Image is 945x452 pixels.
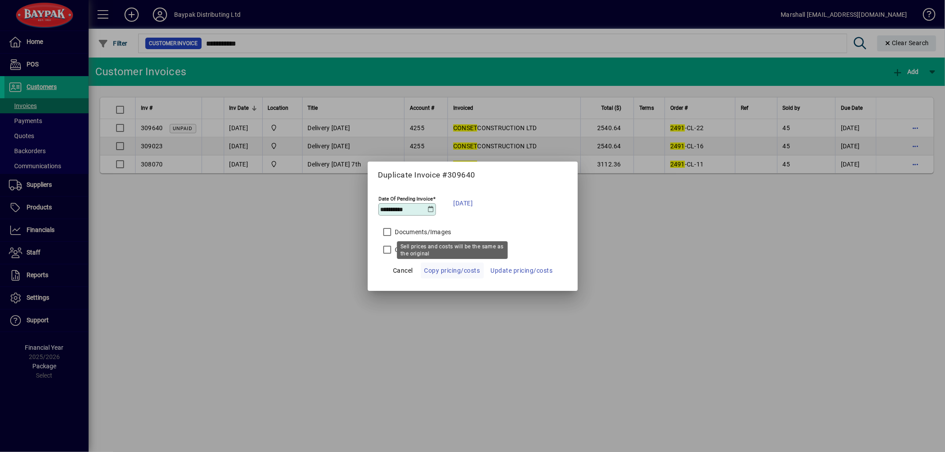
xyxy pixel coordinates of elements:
[454,198,473,209] span: [DATE]
[487,263,556,278] button: Update pricing/costs
[449,192,478,214] button: [DATE]
[397,241,508,259] div: Sell prices and costs will be the same as the original
[378,170,567,180] h5: Duplicate Invoice #309640
[393,228,451,236] label: Documents/Images
[379,195,433,201] mat-label: Date Of Pending Invoice
[424,265,480,276] span: Copy pricing/costs
[389,263,417,278] button: Cancel
[393,265,413,276] span: Cancel
[491,265,553,276] span: Update pricing/costs
[421,263,484,278] button: Copy pricing/costs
